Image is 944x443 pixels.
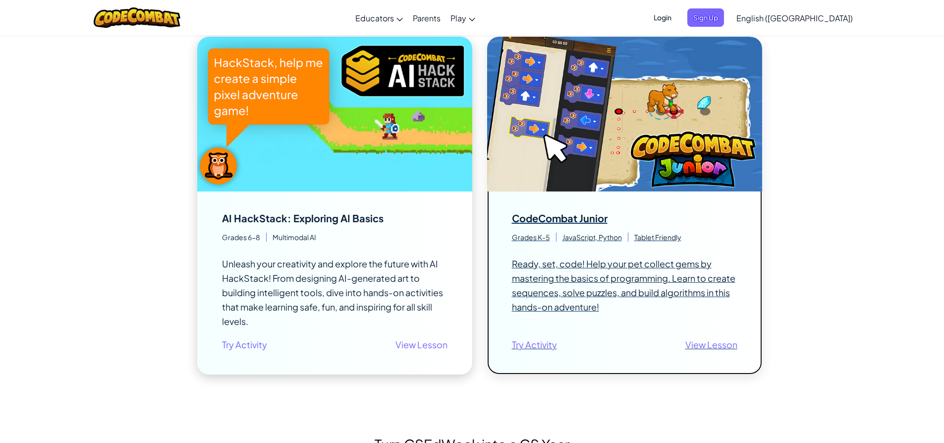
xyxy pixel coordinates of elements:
[512,233,556,242] span: Grades K-5
[395,337,447,352] a: View Lesson
[487,37,762,375] a: Image to illustrate CodeCombat Junior CodeCombat Junior Ready, set, code! Help your pet collect g...
[445,4,480,31] a: Play
[512,258,735,313] span: Ready, set, code! Help your pet collect gems by mastering the basics of programming. Learn to cre...
[197,37,472,375] a: Image to illustrate AI HackStack: Exploring AI Basics AI HackStack: Exploring AI Basics Unleash y...
[267,233,316,242] span: Multimodal AI
[408,4,445,31] a: Parents
[222,337,267,352] a: Try Activity
[685,337,737,352] a: View Lesson
[648,8,677,27] button: Login
[628,233,681,242] span: Tablet Friendly
[556,233,628,242] span: JavaScript, Python
[222,233,267,242] span: Grades 6-8
[395,334,447,355] button: View Lesson
[487,37,762,191] img: Image to illustrate CodeCombat Junior
[222,334,267,355] button: Try Activity
[512,337,557,352] a: Try Activity
[94,7,180,28] img: CodeCombat logo
[687,8,724,27] button: Sign Up
[450,13,466,23] span: Play
[222,258,443,327] span: Unleash your creativity and explore the future with AI HackStack! From designing AI-generated art...
[512,213,608,223] div: CodeCombat Junior
[350,4,408,31] a: Educators
[685,334,737,355] button: View Lesson
[197,37,472,191] img: Image to illustrate AI HackStack: Exploring AI Basics
[222,213,384,223] div: AI HackStack: Exploring AI Basics
[731,4,858,31] a: English ([GEOGRAPHIC_DATA])
[355,13,394,23] span: Educators
[736,13,853,23] span: English ([GEOGRAPHIC_DATA])
[512,334,557,355] button: Try Activity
